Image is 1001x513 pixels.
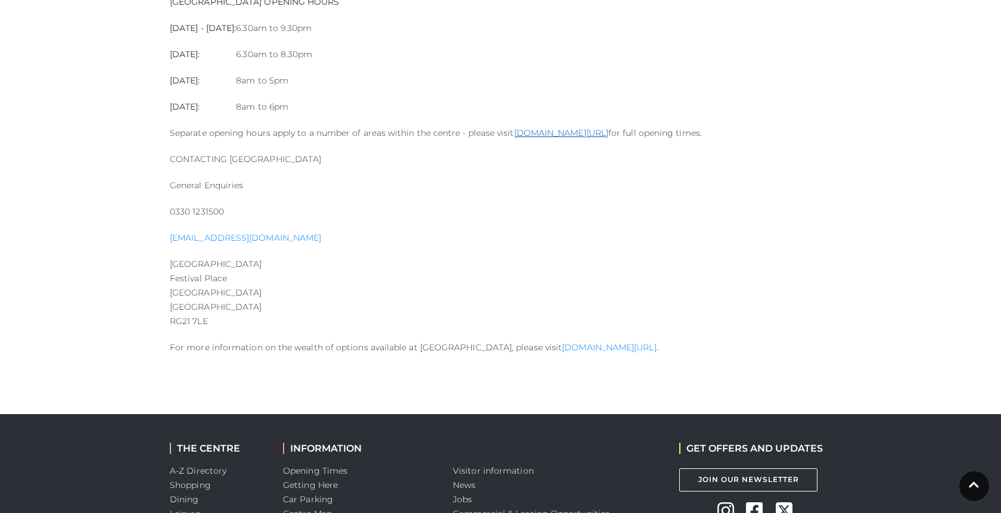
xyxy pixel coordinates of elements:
p: Separate opening hours apply to a number of areas within the centre - please visit for full openi... [170,126,831,140]
a: Opening Times [283,465,347,476]
a: Visitor information [453,465,534,476]
a: Getting Here [283,480,338,490]
a: Join Our Newsletter [679,468,817,492]
p: CONTACTING [GEOGRAPHIC_DATA] [170,152,831,166]
p: 6.30am to 9.30pm [236,21,312,35]
p: General Enquiries [170,178,831,192]
a: Dining [170,494,199,505]
a: Jobs [453,494,472,505]
h2: INFORMATION [283,443,435,454]
a: [DOMAIN_NAME][URL] [562,342,656,353]
p: 8am to 5pm [236,73,312,88]
p: 6.30am to 8.30pm [236,47,312,61]
p: For more information on the wealth of options available at [GEOGRAPHIC_DATA], please visit . [170,340,831,355]
strong: [DATE]: [170,75,200,86]
a: Car Parking [283,494,333,505]
strong: [DATE] - [DATE]: [170,23,236,33]
a: Shopping [170,480,211,490]
a: [EMAIL_ADDRESS][DOMAIN_NAME] [170,232,321,243]
a: [DOMAIN_NAME][URL] [514,128,608,138]
h2: THE CENTRE [170,443,265,454]
p: 8am to 6pm [236,100,312,114]
a: News [453,480,475,490]
a: A-Z Directory [170,465,226,476]
p: 0330 1231500 [170,204,831,219]
p: [GEOGRAPHIC_DATA] Festival Place [GEOGRAPHIC_DATA] [GEOGRAPHIC_DATA] RG21 7LE [170,257,831,328]
strong: [DATE]: [170,49,200,60]
strong: [DATE]: [170,101,200,112]
h2: GET OFFERS AND UPDATES [679,443,823,454]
